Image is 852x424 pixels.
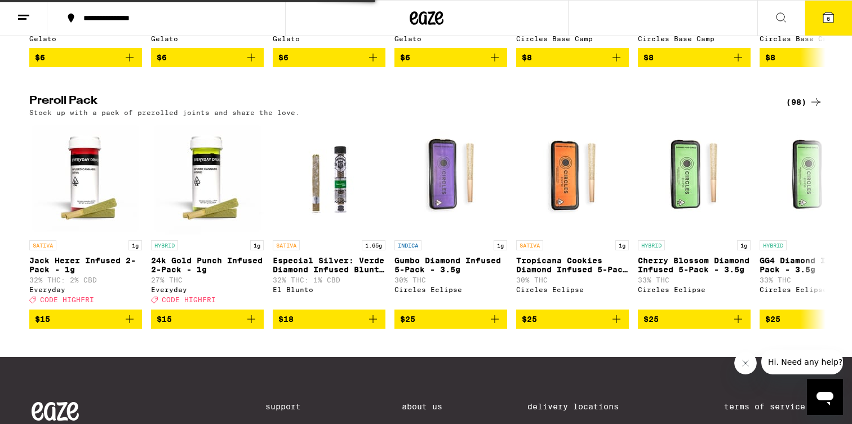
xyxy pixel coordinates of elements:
[400,315,415,324] span: $25
[29,35,142,42] div: Gelato
[40,297,94,304] span: CODE HIGHFRI
[737,240,751,250] p: 1g
[394,286,507,293] div: Circles Eclipse
[638,122,751,235] img: Circles Eclipse - Cherry Blossom Diamond Infused 5-Pack - 3.5g
[273,256,385,274] p: Especial Silver: Verde Diamond Infused Blunt - 1.65g
[29,310,142,329] button: Add to bag
[807,379,843,415] iframe: Button to launch messaging window
[761,350,843,374] iframe: Message from company
[157,53,167,62] span: $6
[29,122,142,235] img: Everyday - Jack Herer Infused 2-Pack - 1g
[273,286,385,293] div: El Blunto
[278,53,289,62] span: $6
[273,276,385,284] p: 32% THC: 1% CBD
[394,256,507,274] p: Gumbo Diamond Infused 5-Pack - 3.5g
[724,402,820,411] a: Terms of Service
[29,122,142,309] a: Open page for Jack Herer Infused 2-Pack - 1g from Everyday
[400,53,410,62] span: $6
[151,48,264,67] button: Add to bag
[273,240,300,250] p: SATIVA
[151,286,264,293] div: Everyday
[278,315,294,324] span: $18
[273,122,385,309] a: Open page for Especial Silver: Verde Diamond Infused Blunt - 1.65g from El Blunto
[29,286,142,293] div: Everyday
[765,53,775,62] span: $8
[394,48,507,67] button: Add to bag
[638,310,751,329] button: Add to bag
[151,256,264,274] p: 24k Gold Punch Infused 2-Pack - 1g
[265,402,316,411] a: Support
[638,35,751,42] div: Circles Base Camp
[516,122,629,235] img: Circles Eclipse - Tropicana Cookies Diamond Infused 5-Pack - 3.5g
[638,48,751,67] button: Add to bag
[765,315,780,324] span: $25
[494,240,507,250] p: 1g
[638,240,665,250] p: HYBRID
[638,256,751,274] p: Cherry Blossom Diamond Infused 5-Pack - 3.5g
[29,48,142,67] button: Add to bag
[394,276,507,284] p: 30% THC
[394,122,507,309] a: Open page for Gumbo Diamond Infused 5-Pack - 3.5g from Circles Eclipse
[394,35,507,42] div: Gelato
[527,402,639,411] a: Delivery Locations
[805,1,852,36] button: 6
[516,286,629,293] div: Circles Eclipse
[151,240,178,250] p: HYBRID
[734,352,757,374] iframe: Close message
[402,402,442,411] a: About Us
[273,48,385,67] button: Add to bag
[250,240,264,250] p: 1g
[29,95,767,109] h2: Preroll Pack
[273,35,385,42] div: Gelato
[516,240,543,250] p: SATIVA
[273,122,385,235] img: El Blunto - Especial Silver: Verde Diamond Infused Blunt - 1.65g
[151,310,264,329] button: Add to bag
[29,109,300,116] p: Stock up with a pack of prerolled joints and share the love.
[362,240,385,250] p: 1.65g
[128,240,142,250] p: 1g
[29,256,142,274] p: Jack Herer Infused 2-Pack - 1g
[827,15,830,22] span: 6
[516,48,629,67] button: Add to bag
[516,35,629,42] div: Circles Base Camp
[516,122,629,309] a: Open page for Tropicana Cookies Diamond Infused 5-Pack - 3.5g from Circles Eclipse
[644,315,659,324] span: $25
[760,240,787,250] p: HYBRID
[151,122,264,235] img: Everyday - 24k Gold Punch Infused 2-Pack - 1g
[151,35,264,42] div: Gelato
[394,310,507,329] button: Add to bag
[29,240,56,250] p: SATIVA
[29,276,142,284] p: 32% THC: 2% CBD
[35,53,45,62] span: $6
[516,276,629,284] p: 30% THC
[151,122,264,309] a: Open page for 24k Gold Punch Infused 2-Pack - 1g from Everyday
[394,240,421,250] p: INDICA
[516,310,629,329] button: Add to bag
[35,315,50,324] span: $15
[151,276,264,284] p: 27% THC
[162,297,216,304] span: CODE HIGHFRI
[786,95,823,109] a: (98)
[394,122,507,235] img: Circles Eclipse - Gumbo Diamond Infused 5-Pack - 3.5g
[522,315,537,324] span: $25
[516,256,629,274] p: Tropicana Cookies Diamond Infused 5-Pack - 3.5g
[644,53,654,62] span: $8
[273,310,385,329] button: Add to bag
[615,240,629,250] p: 1g
[638,276,751,284] p: 33% THC
[157,315,172,324] span: $15
[638,286,751,293] div: Circles Eclipse
[522,53,532,62] span: $8
[638,122,751,309] a: Open page for Cherry Blossom Diamond Infused 5-Pack - 3.5g from Circles Eclipse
